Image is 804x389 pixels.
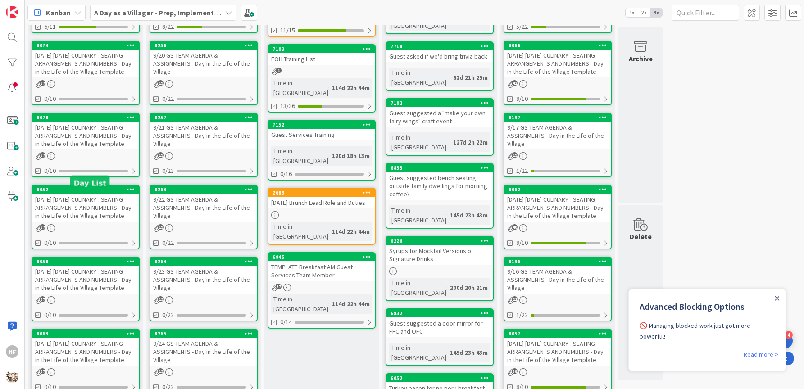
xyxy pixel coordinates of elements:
[386,245,493,265] div: Syrups for Mocktail Versions of Signature Drinks
[448,348,490,357] div: 145d 23h 43m
[389,132,450,152] div: Time in [GEOGRAPHIC_DATA]
[280,26,295,35] span: 11/15
[158,224,164,230] span: 19
[504,41,612,105] a: 8066[DATE] [DATE] CULINARY - SEATING ARRANGEMENTS AND NUMBERS - Day in the Life of the Village Te...
[512,224,518,230] span: 40
[268,253,375,281] div: 6945TEMPLATE Breakfast AM Guest Services Team Member
[509,186,611,193] div: 8062
[32,41,139,50] div: 8074
[162,94,174,104] span: 0/22
[386,164,493,172] div: 6833
[386,308,494,366] a: 6832Guest suggested a door mirror for FFC and OFCTime in [GEOGRAPHIC_DATA]:145d 23h 43m
[268,189,375,208] div: 2689[DATE] Brunch Lead Role and Duties
[150,113,257,149] div: 82579/21 GS TEAM AGENDA & ASSIGNMENTS - Day in the Life of the Village
[504,113,611,122] div: 8197
[32,113,140,177] a: 8078[DATE] [DATE] CULINARY - SEATING ARRANGEMENTS AND NUMBERS - Day in the Life of the Village Te...
[150,258,257,266] div: 8264
[504,258,611,294] div: 81969/16 GS TEAM AGENDA & ASSIGNMENTS - Day in the Life of the Village
[273,46,375,52] div: 7103
[32,330,139,338] div: 8063
[162,310,174,320] span: 0/22
[504,122,611,149] div: 9/17 GS TEAM AGENDA & ASSIGNMENTS - Day in the Life of the Village
[391,310,493,317] div: 6832
[626,8,638,17] span: 1x
[386,41,494,91] a: 7718Guest asked if we'd bring trivia backTime in [GEOGRAPHIC_DATA]:62d 21h 25m
[268,188,376,245] a: 2689[DATE] Brunch Lead Role and DutiesTime in [GEOGRAPHIC_DATA]:114d 22h 44m
[32,338,139,366] div: [DATE] [DATE] CULINARY - SEATING ARRANGEMENTS AND NUMBERS - Day in the Life of the Village Template
[46,7,71,18] span: Kanban
[158,80,164,86] span: 19
[386,164,493,200] div: 6833Guest suggested bench seating outside family dwellings for morning coffee\
[509,114,611,121] div: 8197
[504,113,611,149] div: 81979/17 GS TEAM AGENDA & ASSIGNMENTS - Day in the Life of the Village
[162,22,174,32] span: 8/22
[276,68,282,73] span: 1
[386,237,493,265] div: 6226Syrups for Mocktail Versions of Signature Drinks
[328,151,330,161] span: :
[268,45,375,65] div: 7103FOH Training List
[391,165,493,171] div: 6833
[36,114,139,121] div: 8078
[630,231,652,242] div: Delete
[386,163,494,229] a: 6833Guest suggested bench seating outside family dwellings for morning coffee\Time in [GEOGRAPHIC...
[150,50,257,77] div: 9/20 GS TEAM AGENDA & ASSIGNMENTS - Day in the Life of the Village
[386,309,493,317] div: 6832
[450,72,451,82] span: :
[158,152,164,158] span: 19
[785,331,793,339] div: 4
[504,266,611,294] div: 9/16 GS TEAM AGENDA & ASSIGNMENTS - Day in the Life of the Village
[512,152,518,158] span: 19
[150,185,257,194] div: 8263
[386,309,493,337] div: 6832Guest suggested a door mirror for FFC and OFC
[386,374,493,382] div: 6052
[504,258,611,266] div: 8196
[268,121,375,140] div: 7152Guest Services Training
[268,45,375,53] div: 7103
[36,42,139,49] div: 8074
[451,137,490,147] div: 127d 2h 22m
[40,224,45,230] span: 37
[271,146,328,166] div: Time in [GEOGRAPHIC_DATA]
[504,41,611,77] div: 8066[DATE] [DATE] CULINARY - SEATING ARRANGEMENTS AND NUMBERS - Day in the Life of the Village Te...
[330,83,372,93] div: 114d 22h 44m
[150,330,257,366] div: 82659/24 GS TEAM AGENDA & ASSIGNMENTS - Day in the Life of the Village
[628,289,786,371] iframe: UserGuiding Product Updates Slide Out
[280,317,292,327] span: 0/14
[280,169,292,179] span: 0/16
[330,299,372,309] div: 114d 22h 44m
[386,99,493,127] div: 7102Guest suggested a "make your own fairy wings" craft event
[389,68,450,87] div: Time in [GEOGRAPHIC_DATA]
[516,310,528,320] span: 1/22
[32,122,139,149] div: [DATE] [DATE] CULINARY - SEATING ARRANGEMENTS AND NUMBERS - Day in the Life of the Village Template
[504,330,611,366] div: 8057[DATE] [DATE] CULINARY - SEATING ARRANGEMENTS AND NUMBERS - Day in the Life of the Village Te...
[150,41,257,50] div: 8256
[32,113,139,149] div: 8078[DATE] [DATE] CULINARY - SEATING ARRANGEMENTS AND NUMBERS - Day in the Life of the Village Te...
[446,348,448,357] span: :
[32,185,139,194] div: 8052
[504,113,612,177] a: 81979/17 GS TEAM AGENDA & ASSIGNMENTS - Day in the Life of the Village1/22
[40,80,45,86] span: 37
[451,72,490,82] div: 62d 21h 25m
[446,210,448,220] span: :
[32,194,139,222] div: [DATE] [DATE] CULINARY - SEATING ARRANGEMENTS AND NUMBERS - Day in the Life of the Village Template
[150,258,257,294] div: 82649/23 GS TEAM AGENDA & ASSIGNMENTS - Day in the Life of the Village
[150,266,257,294] div: 9/23 GS TEAM AGENDA & ASSIGNMENTS - Day in the Life of the Village
[150,330,257,338] div: 8265
[32,185,139,222] div: 8052[DATE] [DATE] CULINARY - SEATING ARRANGEMENTS AND NUMBERS - Day in the Life of the Village Te...
[40,152,45,158] span: 37
[391,375,493,381] div: 6052
[386,99,493,107] div: 7102
[504,338,611,366] div: [DATE] [DATE] CULINARY - SEATING ARRANGEMENTS AND NUMBERS - Day in the Life of the Village Template
[268,197,375,208] div: [DATE] Brunch Lead Role and Duties
[150,185,257,222] div: 82639/22 GS TEAM AGENDA & ASSIGNMENTS - Day in the Life of the Village
[271,78,328,98] div: Time in [GEOGRAPHIC_DATA]
[650,8,662,17] span: 3x
[504,185,611,222] div: 8062[DATE] [DATE] CULINARY - SEATING ARRANGEMENTS AND NUMBERS - Day in the Life of the Village Te...
[386,50,493,62] div: Guest asked if we'd bring trivia back
[450,137,451,147] span: :
[150,113,258,177] a: 82579/21 GS TEAM AGENDA & ASSIGNMENTS - Day in the Life of the Village0/23
[154,42,257,49] div: 8256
